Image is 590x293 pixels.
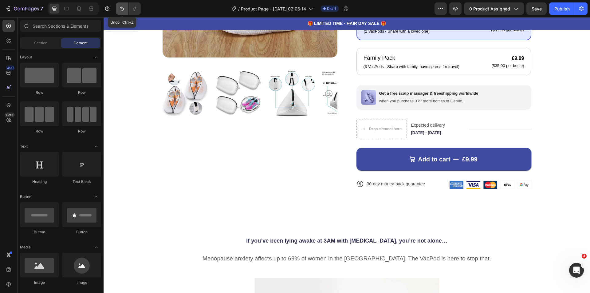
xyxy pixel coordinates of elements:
[40,5,43,12] p: 7
[116,2,141,15] div: Undo/Redo
[260,36,356,45] p: Family Pack
[569,263,584,278] iframe: Intercom live chat
[258,73,273,88] img: gempages_556611808761218241-e2192a69-3a48-4d39-b7a5-ee22fcab6667.png
[380,164,394,172] img: gempages_556611808761218241-67a41664-b3bf-4b26-955e-df2770f8f0d3.png
[260,46,356,53] p: (3 VacPods - Share with family, have spares for travel)
[308,113,338,118] span: [DATE] - [DATE]
[6,65,15,70] div: 450
[469,6,510,12] span: 0 product assigned
[363,164,377,172] img: gempages_556611808761218241-11a4c641-b2f2-4650-ab16-29cc45927d65.png
[62,90,101,95] div: Row
[20,229,59,235] div: Button
[358,137,375,147] div: £9.99
[346,164,360,172] img: gempages_556611808761218241-83466c82-13c0-4b4e-aee4-cfc4a5b0118b.png
[60,238,427,245] p: Menopause anxiety affects up to 69% of women in the [GEOGRAPHIC_DATA]. The VacPod is here to stop...
[20,194,31,200] span: Button
[265,109,298,114] div: Drop element here
[104,17,590,293] iframe: To enrich screen reader interactions, please activate Accessibility in Grammarly extension settings
[582,254,587,259] span: 3
[397,164,411,172] img: gempages_556611808761218241-e41a2fc9-e82e-4cf7-87bc-ab0480ee19ba.png
[263,164,322,169] p: 30-day money-back guarantee
[20,280,59,285] div: Image
[20,20,101,32] input: Search Sections & Elements
[314,138,347,146] div: Add to cart
[62,179,101,184] div: Text Block
[20,90,59,95] div: Row
[549,2,575,15] button: Publish
[143,220,344,227] span: If you’ve been lying awake at 3AM with [MEDICAL_DATA], you’re not alone…
[62,129,101,134] div: Row
[526,2,547,15] button: Save
[20,244,31,250] span: Media
[62,280,101,285] div: Image
[238,6,240,12] span: /
[308,105,342,110] span: Expected delivery
[464,2,524,15] button: 0 product assigned
[91,192,101,202] span: Toggle open
[91,242,101,252] span: Toggle open
[20,129,59,134] div: Row
[260,11,326,17] p: (2 VacPods - Share with a loved one)
[532,6,542,11] span: Save
[91,141,101,151] span: Toggle open
[2,2,46,15] button: 7
[327,6,336,11] span: Draft
[73,40,88,46] span: Element
[5,113,15,117] div: Beta
[276,74,375,79] p: Get a free scalp massager & freeshipping worldwide
[20,144,28,149] span: Text
[253,131,428,153] button: Add to cart
[387,10,420,16] p: ($31.50 per bottle)
[387,37,421,46] div: £9.99
[414,164,427,172] img: gempages_556611808761218241-a3670055-0df0-4acf-8686-b16a10fca75d.png
[20,54,32,60] span: Layout
[276,81,375,87] p: when you purchase 3 or more bottles of Gemix.
[241,6,306,12] span: Product Page - [DATE] 02:06:14
[20,179,59,184] div: Heading
[62,229,101,235] div: Button
[388,46,420,51] p: ($35.00 per bottle)
[91,52,101,62] span: Toggle open
[34,40,47,46] span: Section
[222,73,229,80] button: Carousel Next Arrow
[554,6,570,12] div: Publish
